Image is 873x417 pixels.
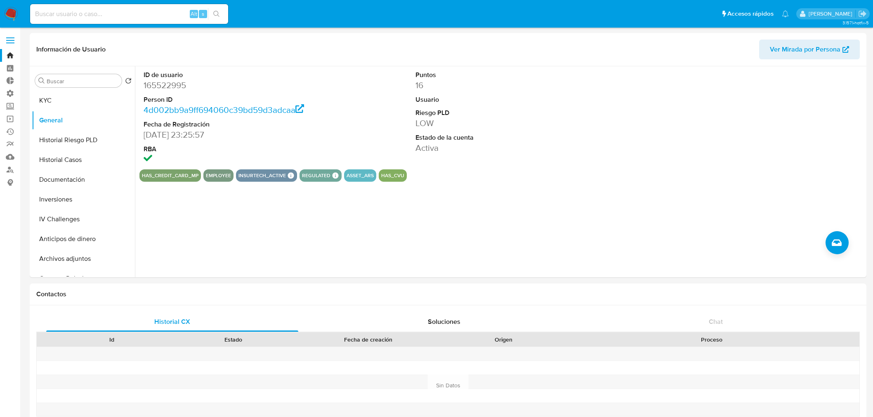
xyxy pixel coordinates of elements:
span: Historial CX [154,317,190,326]
dd: LOW [415,117,588,129]
dd: Activa [415,142,588,154]
div: Proceso [570,335,854,344]
button: General [32,110,135,130]
button: KYC [32,91,135,110]
dt: RBA [144,145,316,154]
button: insurtech_active [238,174,286,177]
button: Inversiones [32,190,135,209]
button: search-icon [208,8,225,20]
input: Buscar usuario o caso... [30,9,228,19]
button: regulated [302,174,330,177]
button: Documentación [32,170,135,190]
a: 4d002bb9a9ff694060c39bd59d3adcaa [144,104,304,116]
div: Id [57,335,167,344]
dt: Puntos [415,70,588,80]
dd: [DATE] 23:25:57 [144,129,316,141]
dd: 16 [415,80,588,91]
button: IV Challenges [32,209,135,229]
span: Alt [191,10,197,18]
span: s [202,10,204,18]
dt: Person ID [144,95,316,104]
dt: Riesgo PLD [415,108,588,117]
div: Fecha de creación [300,335,437,344]
input: Buscar [47,77,118,85]
button: Cruces y Relaciones [32,269,135,288]
button: Historial Casos [32,150,135,170]
h1: Contactos [36,290,860,298]
span: Soluciones [428,317,460,326]
button: has_cvu [381,174,404,177]
a: Salir [858,9,867,18]
a: Notificaciones [782,10,789,17]
dt: Fecha de Registración [144,120,316,129]
span: Accesos rápidos [727,9,774,18]
dt: Estado de la cuenta [415,133,588,142]
span: Chat [709,317,723,326]
span: Ver Mirada por Persona [770,40,840,59]
button: employee [206,174,231,177]
button: asset_ars [347,174,374,177]
button: Volver al orden por defecto [125,77,132,87]
h1: Información de Usuario [36,45,106,54]
button: has_credit_card_mp [142,174,198,177]
dt: ID de usuario [144,70,316,80]
dt: Usuario [415,95,588,104]
button: Ver Mirada por Persona [759,40,860,59]
div: Estado [178,335,288,344]
button: Anticipos de dinero [32,229,135,249]
button: Buscar [38,77,45,84]
button: Archivos adjuntos [32,249,135,269]
div: Origen [448,335,558,344]
dd: 165522995 [144,80,316,91]
p: alan.sanchez@mercadolibre.com [809,10,855,18]
button: Historial Riesgo PLD [32,130,135,150]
